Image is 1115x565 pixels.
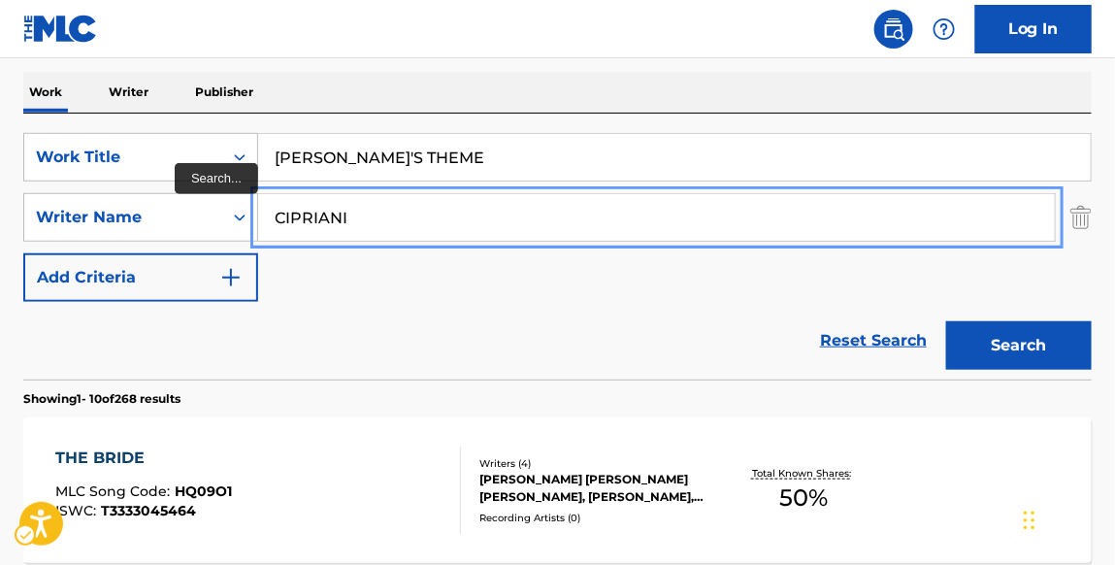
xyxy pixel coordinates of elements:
[189,72,259,113] p: Publisher
[1018,472,1115,565] iframe: Hubspot Iframe
[1018,472,1115,565] div: Chat Widget
[23,15,98,43] img: MLC Logo
[175,482,232,500] span: HQ09O1
[946,321,1092,370] button: Search
[219,266,243,289] img: 9d2ae6d4665cec9f34b9.svg
[23,390,180,408] p: Showing 1 - 10 of 268 results
[103,72,154,113] p: Writer
[258,194,1055,241] input: Search...
[882,17,905,41] img: search
[810,319,936,362] a: Reset Search
[55,502,101,519] span: ISWC :
[23,253,258,302] button: Add Criteria
[1024,491,1035,549] div: Drag
[101,502,196,519] span: T3333045464
[23,133,1092,380] form: Search Form
[23,72,68,113] p: Work
[933,17,956,41] img: help
[479,456,714,471] div: Writers ( 4 )
[36,146,211,169] div: Work Title
[752,466,856,481] p: Total Known Shares:
[779,481,828,515] span: 50 %
[1070,193,1092,242] img: Delete Criterion
[55,447,232,470] div: THE BRIDE
[55,482,175,500] span: MLC Song Code :
[975,5,1092,53] a: Log In
[36,206,211,229] div: Writer Name
[479,511,714,525] div: Recording Artists ( 0 )
[479,471,714,506] div: [PERSON_NAME] [PERSON_NAME] [PERSON_NAME], [PERSON_NAME], [PERSON_NAME]
[258,134,1091,181] input: Search...
[23,417,1092,563] a: THE BRIDEMLC Song Code:HQ09O1ISWC:T3333045464Writers (4)[PERSON_NAME] [PERSON_NAME] [PERSON_NAME]...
